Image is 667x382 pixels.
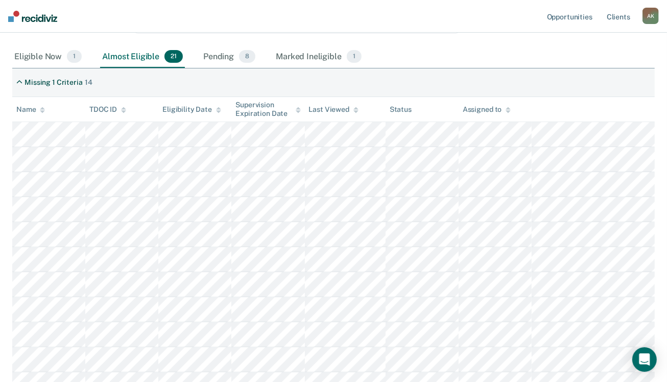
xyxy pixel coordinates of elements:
[16,105,45,114] div: Name
[309,105,359,114] div: Last Viewed
[201,46,257,68] div: Pending8
[235,101,300,118] div: Supervision Expiration Date
[642,8,659,24] div: A K
[89,105,126,114] div: TDOC ID
[100,46,185,68] div: Almost Eligible21
[67,50,82,63] span: 1
[25,78,82,87] div: Missing 1 Criteria
[390,105,412,114] div: Status
[239,50,255,63] span: 8
[642,8,659,24] button: AK
[12,74,96,91] div: Missing 1 Criteria14
[347,50,362,63] span: 1
[8,11,57,22] img: Recidiviz
[12,46,84,68] div: Eligible Now1
[274,46,364,68] div: Marked Ineligible1
[85,78,92,87] div: 14
[632,347,657,372] div: Open Intercom Messenger
[463,105,511,114] div: Assigned to
[164,50,183,63] span: 21
[162,105,221,114] div: Eligibility Date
